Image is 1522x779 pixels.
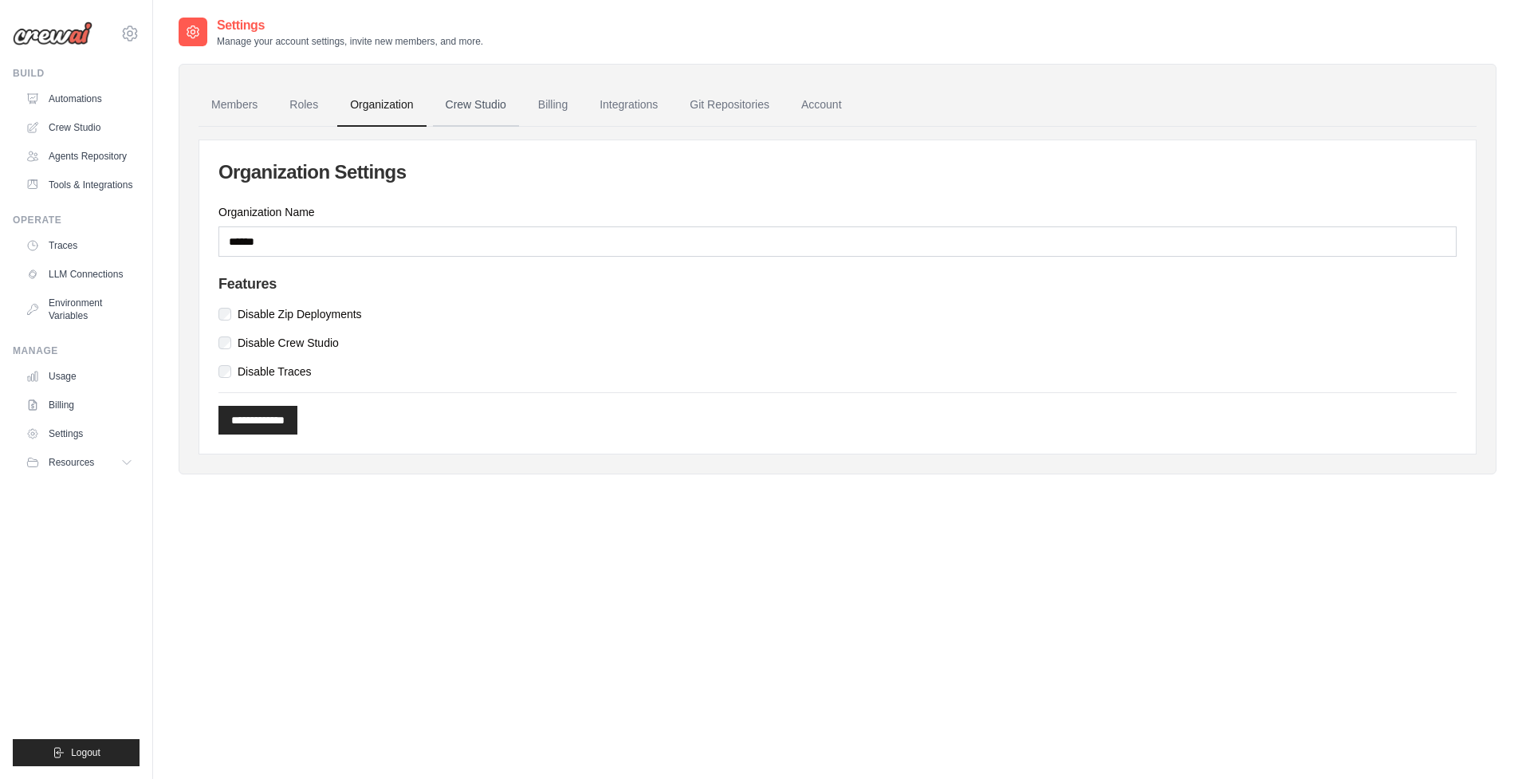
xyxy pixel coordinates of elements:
a: Agents Repository [19,144,140,169]
a: Tools & Integrations [19,172,140,198]
a: Crew Studio [19,115,140,140]
h4: Features [218,276,1457,293]
button: Logout [13,739,140,766]
p: Manage your account settings, invite new members, and more. [217,35,483,48]
a: Account [789,84,855,127]
button: Resources [19,450,140,475]
img: Logo [13,22,92,45]
label: Disable Zip Deployments [238,306,362,322]
a: Organization [337,84,426,127]
a: Billing [525,84,580,127]
a: Environment Variables [19,290,140,329]
span: Logout [71,746,100,759]
a: Roles [277,84,331,127]
span: Resources [49,456,94,469]
a: Crew Studio [433,84,519,127]
a: Members [199,84,270,127]
div: Operate [13,214,140,226]
a: Usage [19,364,140,389]
label: Organization Name [218,204,1457,220]
a: Traces [19,233,140,258]
h2: Organization Settings [218,159,1457,185]
a: Billing [19,392,140,418]
div: Build [13,67,140,80]
a: Integrations [587,84,671,127]
h2: Settings [217,16,483,35]
div: Manage [13,344,140,357]
label: Disable Traces [238,364,312,380]
a: Automations [19,86,140,112]
a: LLM Connections [19,262,140,287]
a: Git Repositories [677,84,782,127]
label: Disable Crew Studio [238,335,339,351]
a: Settings [19,421,140,447]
